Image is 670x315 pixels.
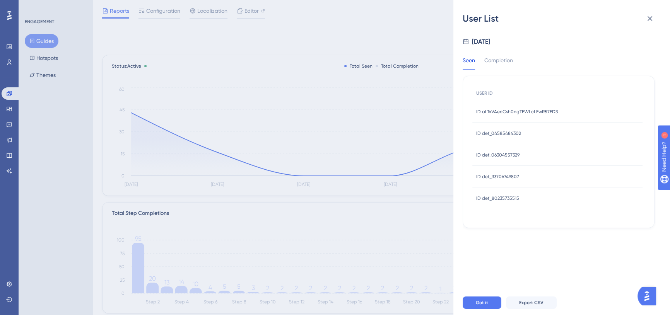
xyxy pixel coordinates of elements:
[638,284,661,308] iframe: UserGuiding AI Assistant Launcher
[476,300,488,306] span: Got it
[472,37,490,46] div: [DATE]
[519,300,544,306] span: Export CSV
[463,296,501,309] button: Got it
[54,4,56,10] div: 1
[476,152,520,158] span: ID def_06304557329
[476,130,521,136] span: ID def_04585484302
[463,56,475,70] div: Seen
[476,90,493,96] span: USER ID
[476,195,519,201] span: ID def_80235735515
[484,56,513,70] div: Completion
[18,2,48,11] span: Need Help?
[506,296,557,309] button: Export CSV
[463,12,661,25] div: User List
[476,174,519,180] span: ID def_33706749807
[476,109,558,115] span: ID aLTxVAecCsh0ngTEWLcLEwR57ED3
